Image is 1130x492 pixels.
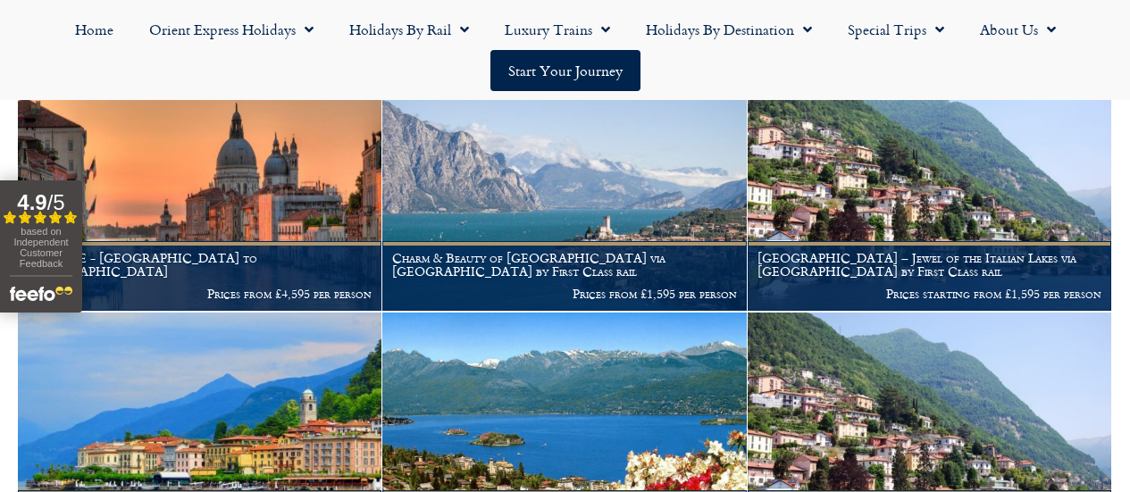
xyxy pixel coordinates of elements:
a: Charm & Beauty of [GEOGRAPHIC_DATA] via [GEOGRAPHIC_DATA] by First Class rail Prices from £1,595 ... [382,63,747,311]
a: About Us [962,9,1074,50]
a: Orient Express Holidays [131,9,331,50]
nav: Menu [9,9,1121,91]
a: [GEOGRAPHIC_DATA] – Jewel of the Italian Lakes via [GEOGRAPHIC_DATA] by First Class rail Prices s... [748,63,1112,311]
a: Holidays by Rail [331,9,487,50]
a: Home [57,9,131,50]
h1: Charm & Beauty of [GEOGRAPHIC_DATA] via [GEOGRAPHIC_DATA] by First Class rail [392,251,736,279]
p: Prices starting from £1,595 per person [758,287,1101,301]
h1: [GEOGRAPHIC_DATA] – Jewel of the Italian Lakes via [GEOGRAPHIC_DATA] by First Class rail [758,251,1101,279]
a: The VSOE - [GEOGRAPHIC_DATA] to [GEOGRAPHIC_DATA] Prices from £4,595 per person [18,63,382,311]
h1: The VSOE - [GEOGRAPHIC_DATA] to [GEOGRAPHIC_DATA] [28,251,372,279]
a: Special Trips [830,9,962,50]
a: Holidays by Destination [628,9,830,50]
a: Start your Journey [490,50,640,91]
img: Orient Express Special Venice compressed [18,63,381,310]
p: Prices from £1,595 per person [392,287,736,301]
a: Luxury Trains [487,9,628,50]
p: Prices from £4,595 per person [28,287,372,301]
